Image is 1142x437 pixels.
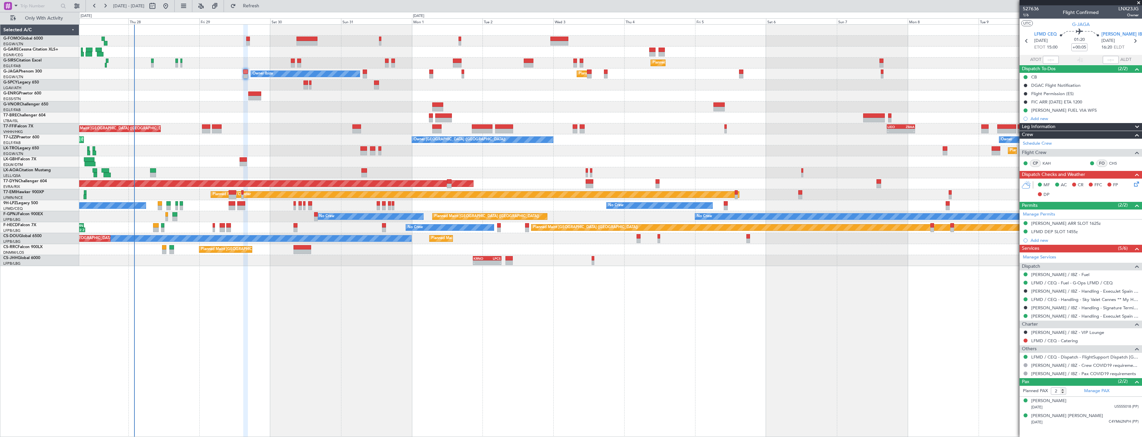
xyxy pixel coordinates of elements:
span: T7-BRE [3,113,17,117]
div: Wed 27 [58,18,128,24]
a: G-ENRGPraetor 600 [3,91,41,95]
div: Sun 31 [341,18,412,24]
span: Only With Activity [17,16,70,21]
span: Permits [1022,202,1038,210]
span: LFMD CEQ [1034,31,1057,38]
span: LX-GBH [3,157,18,161]
span: Services [1022,245,1039,252]
div: Planned Maint [GEOGRAPHIC_DATA] ([GEOGRAPHIC_DATA]) [201,244,306,254]
span: U5555018 (PP) [1114,404,1139,410]
div: Planned Maint [GEOGRAPHIC_DATA] ([GEOGRAPHIC_DATA]) [533,222,638,232]
div: Planned Maint Chester [213,190,251,200]
div: Owner [1001,135,1012,145]
a: [PERSON_NAME] / IBZ - Crew COVID19 requirements [1031,363,1139,368]
div: [PERSON_NAME] [PERSON_NAME] [1031,413,1103,419]
span: CS-JHH [3,256,18,260]
span: LX-TRO [3,146,18,150]
span: ATOT [1030,57,1041,63]
div: Planned Maint [GEOGRAPHIC_DATA] ([GEOGRAPHIC_DATA]) [434,212,539,221]
span: DP [1044,192,1049,198]
span: [DATE] [1101,38,1115,44]
span: (5/6) [1118,245,1128,252]
span: LX-AOA [3,168,19,172]
a: LFPB/LBG [3,217,21,222]
a: CS-JHHGlobal 6000 [3,256,40,260]
div: KRNO [474,256,487,260]
div: Flight Confirmed [1063,9,1099,16]
div: [DATE] [81,13,92,19]
a: EGLF/FAB [3,64,21,69]
a: LFMD/CEQ [3,206,23,211]
div: Mon 8 [908,18,979,24]
a: G-JAGAPhenom 300 [3,70,42,73]
span: G-JAGA [1072,21,1090,28]
a: CS-DOUGlobal 6500 [3,234,42,238]
div: LFMD DEP SLOT 1455z [1031,229,1078,234]
span: (2/2) [1118,202,1128,209]
div: Thu 28 [128,18,199,24]
a: [PERSON_NAME] / IBZ - Handling - ExecuJet Spain [PERSON_NAME] / IBZ [1031,288,1139,294]
div: Sun 7 [837,18,908,24]
span: G-VNOR [3,102,20,106]
div: - [887,129,901,133]
span: G-SIRS [3,59,16,63]
a: LFMN/NCE [3,195,23,200]
div: CP [1030,160,1041,167]
span: F-HECD [3,223,18,227]
div: No Crew [608,201,624,211]
div: Fri 29 [199,18,270,24]
span: G-FOMO [3,37,20,41]
a: T7-EMIHawker 900XP [3,190,44,194]
a: DNMM/LOS [3,250,24,255]
div: No Crew [408,222,423,232]
div: Mon 1 [412,18,483,24]
span: G-SPCY [3,80,18,84]
span: LNX23JG [1118,5,1139,12]
a: LGAV/ATH [3,85,21,90]
span: FP [1113,182,1118,189]
span: Owner [1118,12,1139,18]
a: [PERSON_NAME] / IBZ - Handling - Signature Terminal 1 EGGW / LTN [1031,305,1139,311]
div: [PERSON_NAME] FUEL VIA WFS [1031,107,1097,113]
a: G-SIRSCitation Excel [3,59,42,63]
div: [PERSON_NAME] [1031,398,1066,404]
span: ALDT [1120,57,1131,63]
div: - [474,261,487,265]
a: CS-RRCFalcon 900LX [3,245,43,249]
a: Manage Services [1023,254,1056,261]
div: DGAC Flight Notification [1031,82,1080,88]
span: G-ENRG [3,91,19,95]
span: [DATE] - [DATE] [113,3,144,9]
a: F-HECDFalcon 7X [3,223,36,227]
a: T7-LZZIPraetor 600 [3,135,39,139]
div: LPCS [487,256,501,260]
a: EGNR/CEG [3,53,23,58]
div: Sat 30 [270,18,341,24]
a: EGLF/FAB [3,107,21,112]
a: LFMD / CEQ - Handling - Sky Valet Cannes ** My Handling**LFMD / CEQ [1031,297,1139,302]
div: Planned Maint [GEOGRAPHIC_DATA] ([GEOGRAPHIC_DATA] Intl) [65,124,176,134]
a: EVRA/RIX [3,184,20,189]
div: No Crew [319,212,334,221]
span: Pax [1022,378,1029,386]
a: EDLW/DTM [3,162,23,167]
button: Only With Activity [7,13,72,24]
input: --:-- [1043,56,1059,64]
a: Manage Permits [1023,211,1055,218]
a: VHHH/HKG [3,129,23,134]
div: Planned Maint [GEOGRAPHIC_DATA] ([GEOGRAPHIC_DATA]) [653,58,757,68]
a: [PERSON_NAME] / IBZ - VIP Lounge [1031,330,1104,335]
a: T7-DYNChallenger 604 [3,179,47,183]
a: LELL/QSA [3,173,21,178]
label: Planned PAX [1023,388,1048,394]
span: CS-RRC [3,245,18,249]
a: EGGW/LTN [3,74,23,79]
span: Dispatch Checks and Weather [1022,171,1085,179]
span: 527636 [1023,5,1039,12]
a: F-GPNJFalcon 900EX [3,212,43,216]
span: FFC [1094,182,1102,189]
div: Wed 3 [553,18,624,24]
span: F-GPNJ [3,212,18,216]
div: Owner [GEOGRAPHIC_DATA] ([GEOGRAPHIC_DATA]) [414,135,505,145]
span: 9H-LPZ [3,201,17,205]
